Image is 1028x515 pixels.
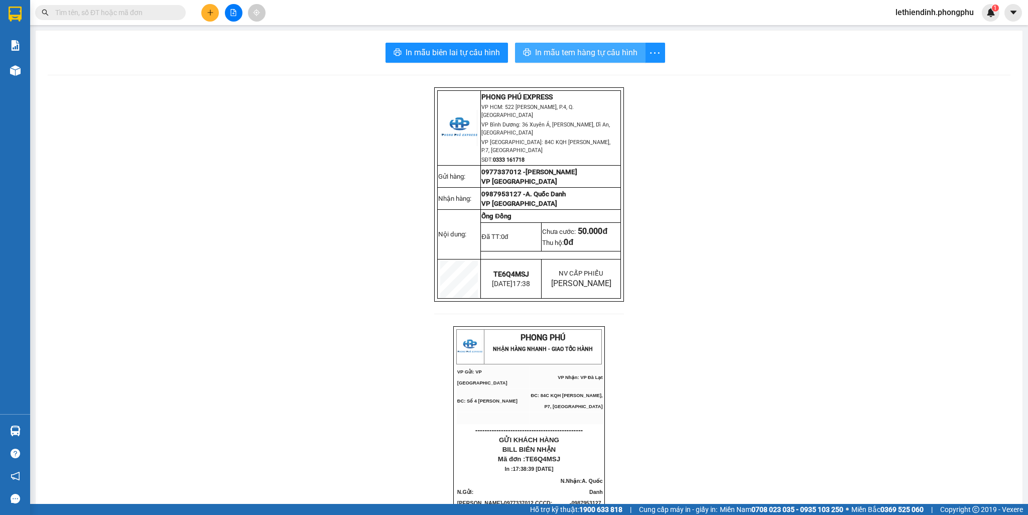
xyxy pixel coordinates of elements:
[1009,8,1018,17] span: caret-down
[475,426,583,434] span: ----------------------------------------------
[481,200,557,207] span: VP [GEOGRAPHIC_DATA]
[43,52,148,65] span: VP [GEOGRAPHIC_DATA]: 84C KQH [PERSON_NAME], P.7, [GEOGRAPHIC_DATA]
[55,67,86,73] strong: 0333 161718
[630,504,631,515] span: |
[406,46,500,59] span: In mẫu biên lai tự cấu hình
[10,426,21,436] img: warehouse-icon
[394,48,402,58] span: printer
[481,212,511,220] span: Ống Đồng
[521,333,565,342] span: PHONG PHÚ
[513,466,554,472] span: 17:38:39 [DATE]
[564,237,573,247] span: 0đ
[558,375,602,380] span: VP Nhận: VP Đà Lạt
[880,505,924,513] strong: 0369 525 060
[972,506,979,513] span: copyright
[457,334,482,359] img: logo
[5,22,41,58] img: logo
[438,230,466,238] span: Nội dung:
[505,466,554,472] span: In :
[438,195,471,202] span: Nhận hàng:
[526,168,577,176] span: [PERSON_NAME]
[579,505,622,513] strong: 1900 633 818
[11,494,20,503] span: message
[559,270,603,277] span: NV CẤP PHIẾU
[457,489,554,506] span: N.Gửi:
[225,4,242,22] button: file-add
[530,504,622,515] span: Hỗ trợ kỹ thuật:
[43,31,112,51] span: VP Bình Dương: 36 Xuyên Á, [PERSON_NAME], Dĩ An, [GEOGRAPHIC_DATA]
[720,504,843,515] span: Miền Nam
[230,9,237,16] span: file-add
[248,4,266,22] button: aim
[481,190,526,198] span: 0987953127 -
[851,504,924,515] span: Miền Bắc
[992,5,999,12] sup: 1
[481,93,553,101] strong: PHONG PHÚ EXPRESS
[457,399,518,404] span: ĐC: Số 4 [PERSON_NAME]
[481,139,610,154] span: VP [GEOGRAPHIC_DATA]: 84C KQH [PERSON_NAME], P.7, [GEOGRAPHIC_DATA]
[493,157,525,163] strong: 0333 161718
[10,65,21,76] img: warehouse-icon
[253,9,260,16] span: aim
[751,505,843,513] strong: 0708 023 035 - 0935 103 250
[43,67,86,73] span: SĐT:
[457,500,502,506] span: [PERSON_NAME]
[10,40,21,51] img: solution-icon
[498,455,560,463] span: Mã đơn :
[55,7,174,18] input: Tìm tên, số ĐT hoặc mã đơn
[931,504,933,515] span: |
[646,47,665,59] span: more
[993,5,997,12] span: 1
[531,393,603,409] span: ĐC: 84C KQH [PERSON_NAME], P7, [GEOGRAPHIC_DATA]
[43,17,136,30] span: VP HCM: 522 [PERSON_NAME], P.4, Q.[GEOGRAPHIC_DATA]
[481,104,574,118] span: VP HCM: 522 [PERSON_NAME], P.4, Q.[GEOGRAPHIC_DATA]
[201,4,219,22] button: plus
[481,233,508,240] span: Đã TT:
[526,455,561,463] span: TE6Q4MSJ
[493,270,529,278] span: TE6Q4MSJ
[438,173,465,180] span: Gửi hàng:
[481,157,525,163] span: SĐT:
[385,43,508,63] button: printerIn mẫu biên lai tự cấu hình
[11,449,20,458] span: question-circle
[502,446,556,453] span: BILL BIÊN NHẬN
[535,500,554,506] span: CCCD:
[542,239,573,246] span: Thu hộ:
[207,9,214,16] span: plus
[481,121,610,136] span: VP Bình Dương: 36 Xuyên Á, [PERSON_NAME], Dĩ An, [GEOGRAPHIC_DATA]
[523,48,531,58] span: printer
[481,168,577,176] span: 0977337012 -
[43,6,124,15] strong: PHONG PHÚ EXPRESS
[11,471,20,481] span: notification
[542,228,607,235] span: Chưa cước:
[501,233,508,240] span: 0đ
[645,43,665,63] button: more
[515,43,646,63] button: printerIn mẫu tem hàng tự cấu hình
[1004,4,1022,22] button: caret-down
[535,46,637,59] span: In mẫu tem hàng tự cấu hình
[502,500,554,506] span: -
[492,280,530,288] span: [DATE]
[9,7,22,22] img: logo-vxr
[986,8,995,17] img: icon-new-feature
[639,504,717,515] span: Cung cấp máy in - giấy in:
[481,178,557,185] span: VP [GEOGRAPHIC_DATA]
[526,190,566,198] span: A. Quốc Danh
[493,346,593,352] strong: NHẬN HÀNG NHANH - GIAO TỐC HÀNH
[457,369,507,385] span: VP Gửi: VP [GEOGRAPHIC_DATA]
[551,279,611,288] span: [PERSON_NAME]
[578,226,607,236] span: 50.000đ
[887,6,982,19] span: lethiendinh.phongphu
[846,507,849,511] span: ⚪️
[441,110,477,146] img: logo
[512,280,530,288] span: 17:38
[499,436,559,444] span: GỬI KHÁCH HÀNG
[504,500,554,506] span: 0977337012.
[42,9,49,16] span: search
